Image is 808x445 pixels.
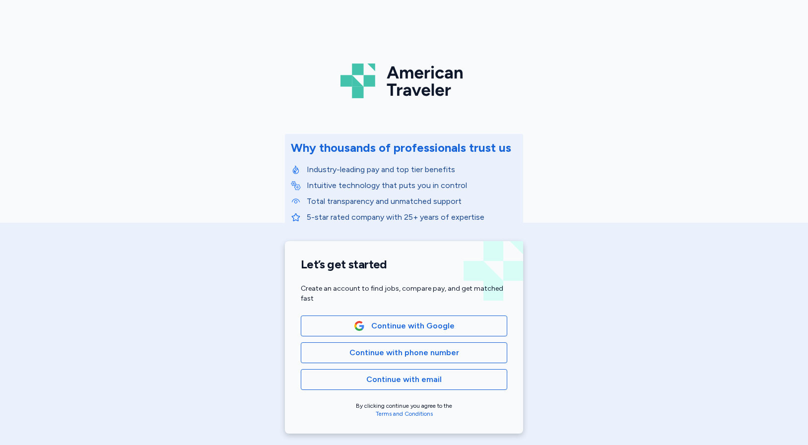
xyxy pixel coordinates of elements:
h1: Let’s get started [301,257,507,272]
div: Why thousands of professionals trust us [291,140,511,156]
div: By clicking continue you agree to the [301,402,507,418]
p: Total transparency and unmatched support [307,195,517,207]
span: Continue with phone number [349,347,459,359]
p: 5-star rated company with 25+ years of expertise [307,211,517,223]
p: Industry-leading pay and top tier benefits [307,164,517,176]
img: Logo [340,60,468,102]
button: Google LogoContinue with Google [301,316,507,336]
span: Continue with Google [371,320,455,332]
button: Continue with email [301,369,507,390]
button: Continue with phone number [301,342,507,363]
img: Google Logo [354,320,365,331]
div: Create an account to find jobs, compare pay, and get matched fast [301,284,507,304]
a: Terms and Conditions [376,410,433,417]
p: Intuitive technology that puts you in control [307,180,517,191]
span: Continue with email [366,374,442,385]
